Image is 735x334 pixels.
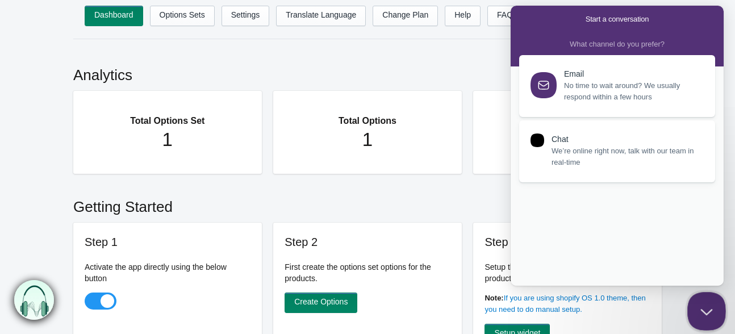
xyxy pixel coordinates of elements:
h1: 1 [96,128,239,151]
h1: 1 [296,128,439,151]
a: Create Options [285,293,357,313]
h3: Step 1 [85,234,250,250]
h2: Total Options [296,102,439,128]
p: First create the options set options for the products. [285,261,450,284]
h3: Step 3 [485,234,650,250]
iframe: Help Scout Beacon - Live Chat, Contact Form, and Knowledge Base [511,6,724,286]
a: Settings [222,6,270,26]
img: bxm.png [15,281,55,320]
a: Translate Language [276,6,366,26]
iframe: Help Scout Beacon - Close [687,292,726,331]
a: Change Plan [373,6,438,26]
a: Help [445,6,481,26]
h2: Current Plan [496,102,639,128]
a: Dashboard [85,6,143,26]
p: Setup the widget on the frontend at the product page. [485,261,650,284]
a: Options Sets [150,6,215,26]
h1: Basic [496,128,639,151]
b: Note: [485,294,503,302]
h3: Step 2 [285,234,450,250]
a: If you are using shopify OS 1.0 theme, then you need to do manual setup. [485,294,645,314]
a: FAQ [487,6,523,26]
p: Activate the app directly using the below button [85,261,250,284]
h2: Total Options Set [96,102,239,128]
h2: Getting Started [73,185,662,223]
h2: Analytics [73,53,662,91]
